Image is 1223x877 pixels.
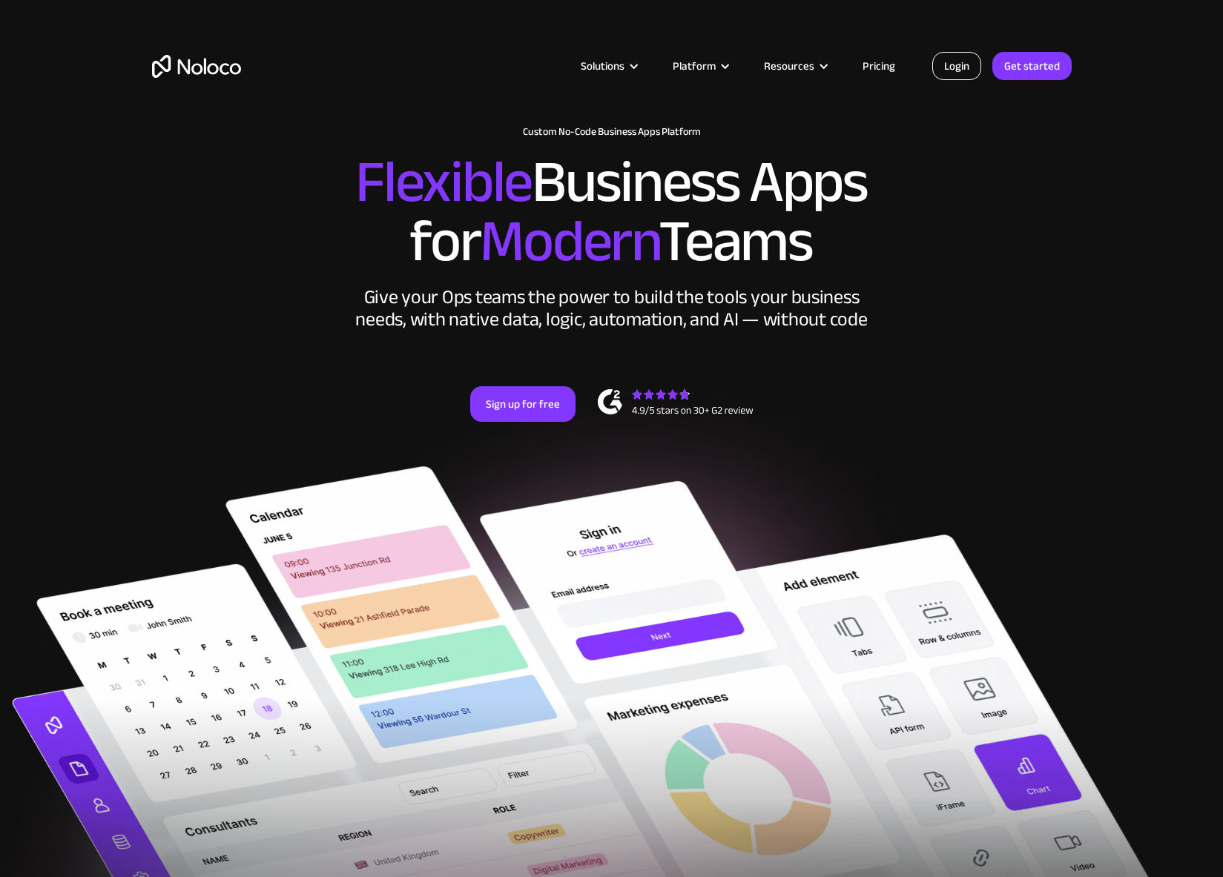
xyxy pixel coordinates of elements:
[932,52,981,80] a: Login
[654,56,745,76] div: Platform
[673,56,716,76] div: Platform
[745,56,844,76] div: Resources
[470,386,576,422] a: Sign up for free
[352,286,871,331] div: Give your Ops teams the power to build the tools your business needs, with native data, logic, au...
[480,186,659,297] span: Modern
[355,127,532,237] span: Flexible
[581,56,624,76] div: Solutions
[764,56,814,76] div: Resources
[844,56,914,76] a: Pricing
[152,55,241,78] a: home
[152,153,1072,271] h2: Business Apps for Teams
[992,52,1072,80] a: Get started
[562,56,654,76] div: Solutions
